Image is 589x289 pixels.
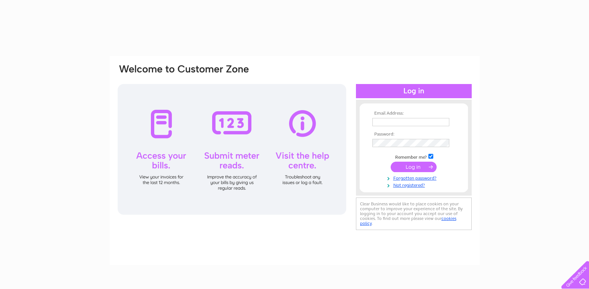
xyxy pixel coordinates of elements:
input: Submit [391,162,437,172]
a: Not registered? [372,181,457,188]
th: Email Address: [371,111,457,116]
a: cookies policy [360,216,456,226]
td: Remember me? [371,153,457,160]
a: Forgotten password? [372,174,457,181]
th: Password: [371,132,457,137]
div: Clear Business would like to place cookies on your computer to improve your experience of the sit... [356,198,472,230]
